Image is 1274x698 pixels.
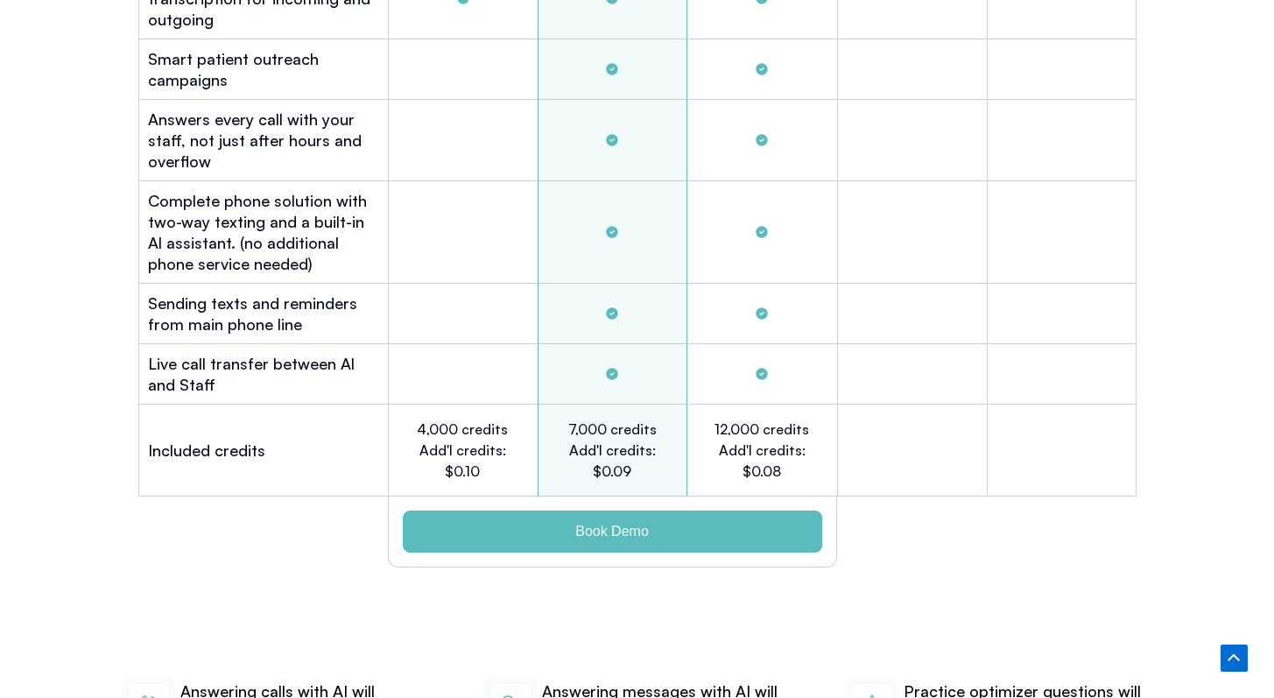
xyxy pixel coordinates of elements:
[403,511,822,553] a: Book Demo
[713,419,810,482] h2: 12,000 credits Add'l credits: $0.08
[148,353,379,395] h2: Live call transfer between Al and Staff
[414,419,510,482] h2: 4,000 credits Add'l credits: $0.10
[148,109,379,172] h2: Answers every call with your staff, not just after hours and overflow
[575,525,649,539] span: Book Demo
[564,419,660,482] h2: 7,000 credits Add'l credits: $0.09
[148,293,379,335] h2: Sending texts and reminders from main phone line
[148,190,379,274] h2: Complete phone solution with two-way texting and a built-in Al assistant. (no additional phone se...
[148,440,265,461] h2: Included credits
[148,48,379,90] h2: Smart patient outreach campaigns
